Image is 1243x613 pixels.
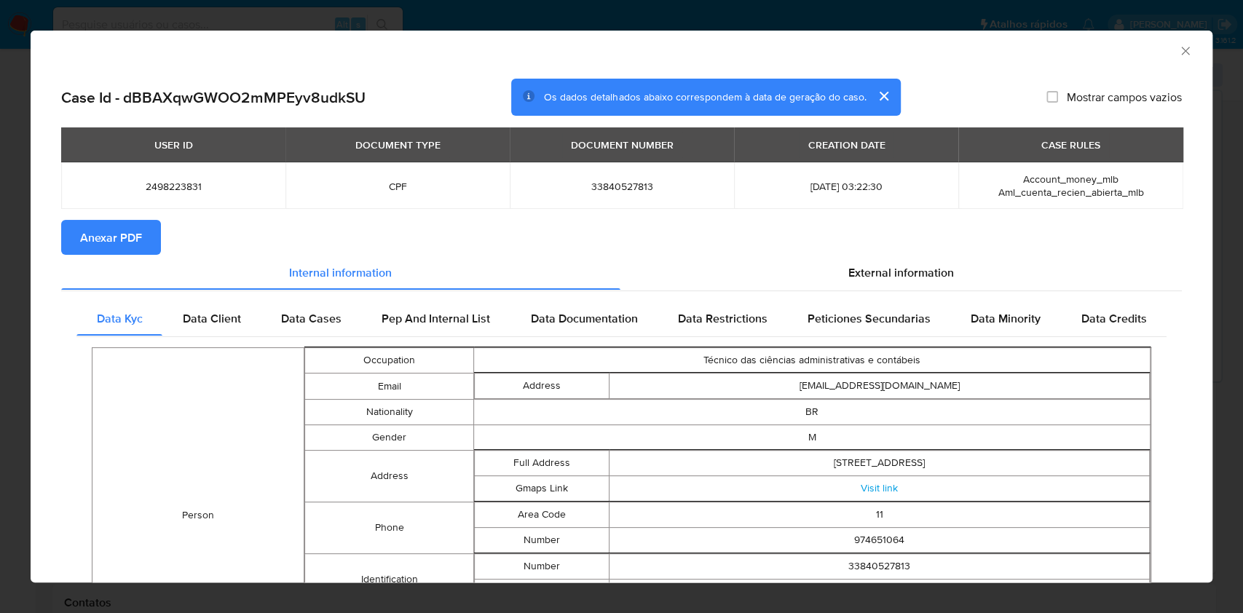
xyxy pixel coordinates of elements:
[544,90,866,104] span: Os dados detalhados abaixo correspondem à data de geração do caso.
[304,502,473,553] td: Phone
[609,450,1150,475] td: [STREET_ADDRESS]
[183,309,241,326] span: Data Client
[304,424,473,450] td: Gender
[609,527,1150,553] td: 974651064
[866,79,901,114] button: cerrar
[609,373,1150,398] td: [EMAIL_ADDRESS][DOMAIN_NAME]
[998,185,1143,199] span: Aml_cuenta_recien_abierta_mlb
[1046,91,1058,103] input: Mostrar campos vazios
[80,221,142,253] span: Anexar PDF
[475,450,609,475] td: Full Address
[527,180,717,193] span: 33840527813
[474,347,1151,373] td: Técnico das ciências administrativas e contábeis
[475,553,609,579] td: Number
[347,133,449,157] div: DOCUMENT TYPE
[304,450,473,502] td: Address
[678,309,767,326] span: Data Restrictions
[808,309,931,326] span: Peticiones Secundarias
[562,133,682,157] div: DOCUMENT NUMBER
[609,502,1150,527] td: 11
[609,553,1150,579] td: 33840527813
[1033,133,1109,157] div: CASE RULES
[475,502,609,527] td: Area Code
[609,579,1150,604] td: CPF
[61,220,161,255] button: Anexar PDF
[76,301,1167,336] div: Detailed internal info
[530,309,637,326] span: Data Documentation
[751,180,941,193] span: [DATE] 03:22:30
[304,347,473,373] td: Occupation
[1023,172,1118,186] span: Account_money_mlb
[1081,309,1146,326] span: Data Credits
[799,133,893,157] div: CREATION DATE
[304,373,473,399] td: Email
[474,424,1151,450] td: M
[61,255,1182,290] div: Detailed info
[861,480,898,495] a: Visit link
[848,264,954,280] span: External information
[146,133,202,157] div: USER ID
[475,579,609,604] td: Type
[289,264,392,280] span: Internal information
[1178,44,1191,57] button: Fechar a janela
[97,309,143,326] span: Data Kyc
[304,399,473,424] td: Nationality
[1067,90,1182,104] span: Mostrar campos vazios
[475,373,609,398] td: Address
[382,309,490,326] span: Pep And Internal List
[31,31,1212,582] div: closure-recommendation-modal
[475,475,609,501] td: Gmaps Link
[281,309,342,326] span: Data Cases
[475,527,609,553] td: Number
[303,180,492,193] span: CPF
[61,87,366,106] h2: Case Id - dBBAXqwGWOO2mMPEyv8udkSU
[79,180,268,193] span: 2498223831
[474,399,1151,424] td: BR
[304,553,473,605] td: Identification
[971,309,1041,326] span: Data Minority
